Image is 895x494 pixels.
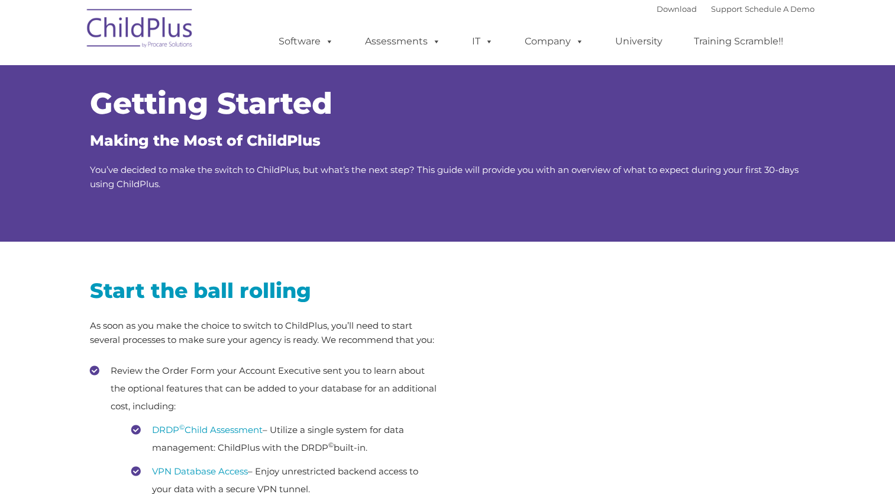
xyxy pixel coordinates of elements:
span: Getting Started [90,85,332,121]
a: Training Scramble!! [682,30,795,53]
a: Assessments [353,30,453,53]
a: Schedule A Demo [745,4,815,14]
font: | [657,4,815,14]
sup: © [328,441,334,449]
img: ChildPlus by Procare Solutions [81,1,199,60]
a: Support [711,4,742,14]
span: You’ve decided to make the switch to ChildPlus, but what’s the next step? This guide will provide... [90,164,799,190]
h2: Start the ball rolling [90,277,439,304]
a: University [603,30,674,53]
a: VPN Database Access [152,466,248,477]
span: Making the Most of ChildPlus [90,131,321,149]
li: – Utilize a single system for data management: ChildPlus with the DRDP built-in. [131,421,439,457]
a: Company [513,30,596,53]
a: Software [267,30,345,53]
a: IT [460,30,505,53]
p: As soon as you make the choice to switch to ChildPlus, you’ll need to start several processes to ... [90,319,439,347]
a: Download [657,4,697,14]
a: DRDP©Child Assessment [152,424,263,435]
sup: © [179,423,185,431]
